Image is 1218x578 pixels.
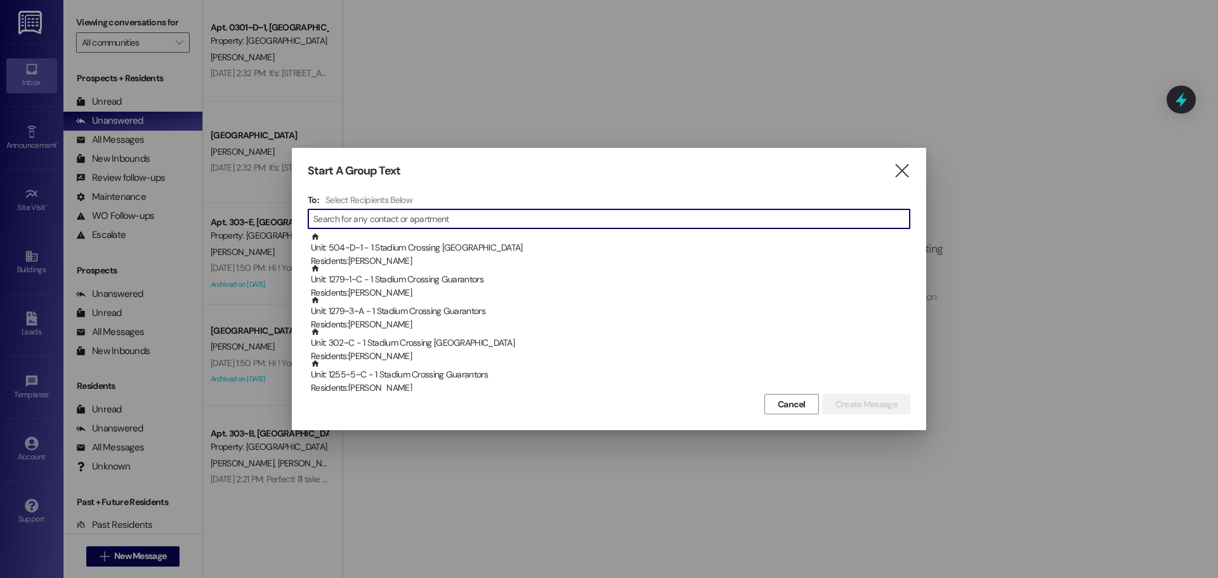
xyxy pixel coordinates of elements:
div: Residents: [PERSON_NAME] [311,286,910,299]
span: Create Message [835,398,897,411]
div: Unit: 1279~1~C - 1 Stadium Crossing GuarantorsResidents:[PERSON_NAME] [308,264,910,296]
i:  [893,164,910,178]
div: Unit: 504~D~1 - 1 Stadium Crossing [GEOGRAPHIC_DATA]Residents:[PERSON_NAME] [308,232,910,264]
div: Unit: 1255~5~C - 1 Stadium Crossing GuarantorsResidents:[PERSON_NAME] [308,359,910,391]
div: Unit: 1279~3~A - 1 Stadium Crossing Guarantors [311,296,910,332]
h3: To: [308,194,319,206]
div: Unit: 1279~1~C - 1 Stadium Crossing Guarantors [311,264,910,300]
div: Residents: [PERSON_NAME] [311,254,910,268]
button: Cancel [764,394,819,414]
div: Unit: 1255~5~C - 1 Stadium Crossing Guarantors [311,359,910,395]
div: Residents: [PERSON_NAME] [311,350,910,363]
div: Residents: [PERSON_NAME] [311,318,910,331]
h3: Start A Group Text [308,164,400,178]
div: Unit: 504~D~1 - 1 Stadium Crossing [GEOGRAPHIC_DATA] [311,232,910,268]
input: Search for any contact or apartment [313,210,910,228]
span: Cancel [778,398,806,411]
h4: Select Recipients Below [325,194,412,206]
div: Residents: [PERSON_NAME] [311,381,910,395]
div: Unit: 302~C - 1 Stadium Crossing [GEOGRAPHIC_DATA] [311,327,910,364]
button: Create Message [822,394,910,414]
div: Unit: 1279~3~A - 1 Stadium Crossing GuarantorsResidents:[PERSON_NAME] [308,296,910,327]
div: Unit: 302~C - 1 Stadium Crossing [GEOGRAPHIC_DATA]Residents:[PERSON_NAME] [308,327,910,359]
